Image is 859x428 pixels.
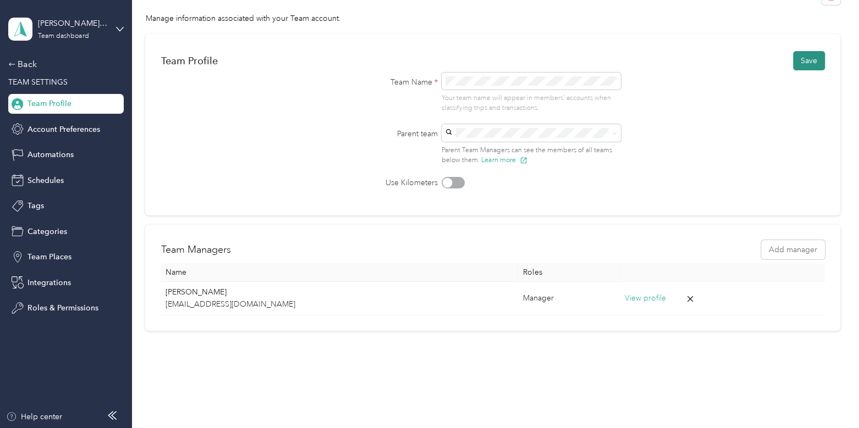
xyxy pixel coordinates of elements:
[6,411,62,423] button: Help center
[522,292,616,304] div: Manager
[27,98,71,109] span: Team Profile
[797,366,859,428] iframe: Everlance-gr Chat Button Frame
[145,13,840,24] div: Manage information associated with your Team account.
[38,18,107,29] div: [PERSON_NAME] Distributors
[161,242,230,257] h2: Team Managers
[27,124,100,135] span: Account Preferences
[27,175,64,186] span: Schedules
[27,277,71,288] span: Integrations
[27,302,98,314] span: Roles & Permissions
[8,77,68,87] span: TEAM SETTINGS
[27,251,71,263] span: Team Places
[165,286,514,298] p: [PERSON_NAME]
[8,58,118,71] div: Back
[625,292,666,304] button: View profile
[339,128,438,140] label: Parent team
[27,149,74,160] span: Automations
[339,177,438,188] label: Use Kilometers
[27,200,44,212] span: Tags
[442,146,612,165] span: Parent Team Managers can see the members of all teams below them.
[481,155,527,165] button: Learn more
[442,93,621,113] p: Your team name will appear in members’ accounts when classifying trips and transactions.
[161,55,217,66] div: Team Profile
[339,76,438,88] label: Team Name
[518,263,620,282] th: Roles
[761,240,825,259] button: Add manager
[165,298,514,310] p: [EMAIL_ADDRESS][DOMAIN_NAME]
[161,263,518,282] th: Name
[27,226,67,237] span: Categories
[793,51,825,70] button: Save
[38,33,89,40] div: Team dashboard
